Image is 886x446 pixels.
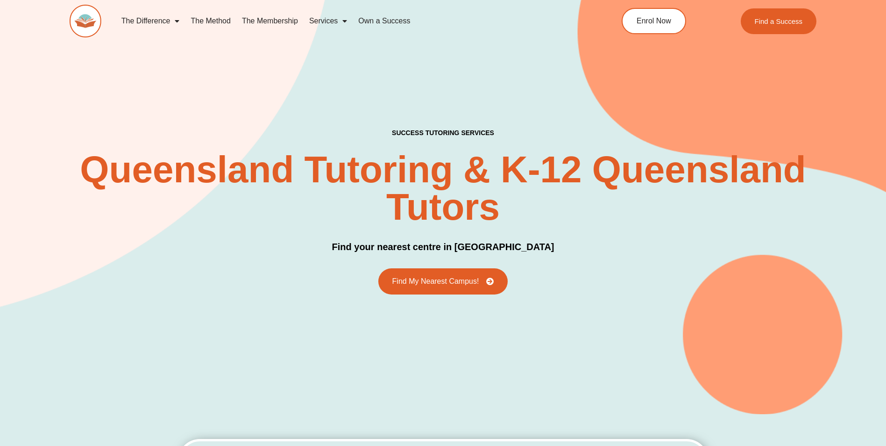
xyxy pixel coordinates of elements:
[378,268,508,295] a: Find My Nearest Campus!
[622,8,686,34] a: Enrol Now
[304,10,353,32] a: Services
[392,129,494,137] h4: success tutoring Services
[116,10,185,32] a: The Difference
[116,10,579,32] nav: Menu
[637,17,671,25] span: Enrol Now
[236,10,304,32] a: The Membership
[392,278,479,285] span: Find My Nearest Campus!
[353,10,416,32] a: Own a Success
[741,8,817,34] a: Find a Success
[755,18,803,25] span: Find a Success
[70,151,817,226] h2: Queensland Tutoring & K-12 Queensland Tutors
[185,10,236,32] a: The Method
[332,240,554,254] h3: Find your nearest centre in [GEOGRAPHIC_DATA]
